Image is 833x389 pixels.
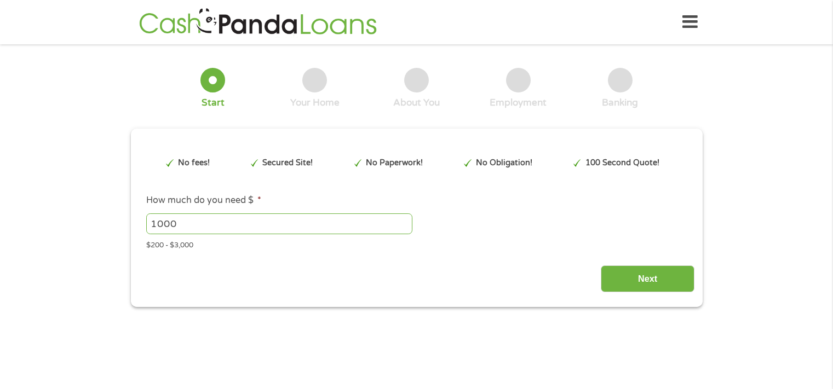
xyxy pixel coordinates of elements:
input: Next [601,265,694,292]
p: No Paperwork! [366,157,423,169]
div: Your Home [290,97,340,109]
p: 100 Second Quote! [585,157,659,169]
p: Secured Site! [262,157,313,169]
label: How much do you need $ [146,195,261,206]
p: No fees! [178,157,210,169]
div: Employment [490,97,547,109]
div: Banking [602,97,638,109]
div: About You [393,97,440,109]
div: $200 - $3,000 [146,236,686,251]
p: No Obligation! [476,157,532,169]
div: Start [202,97,225,109]
img: GetLoanNow Logo [136,7,380,38]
